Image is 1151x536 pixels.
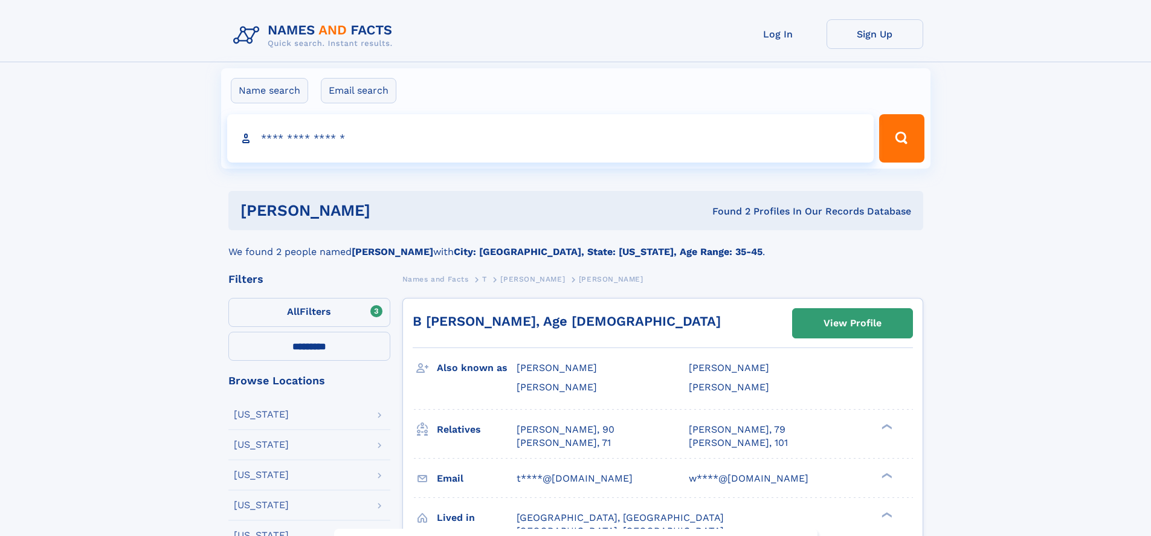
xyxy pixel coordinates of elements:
[579,275,643,283] span: [PERSON_NAME]
[517,381,597,393] span: [PERSON_NAME]
[730,19,827,49] a: Log In
[402,271,469,286] a: Names and Facts
[793,309,912,338] a: View Profile
[287,306,300,317] span: All
[500,271,565,286] a: [PERSON_NAME]
[454,246,762,257] b: City: [GEOGRAPHIC_DATA], State: [US_STATE], Age Range: 35-45
[228,230,923,259] div: We found 2 people named with .
[234,500,289,510] div: [US_STATE]
[689,381,769,393] span: [PERSON_NAME]
[228,298,390,327] label: Filters
[321,78,396,103] label: Email search
[234,440,289,450] div: [US_STATE]
[227,114,874,163] input: search input
[437,508,517,528] h3: Lived in
[517,423,614,436] a: [PERSON_NAME], 90
[500,275,565,283] span: [PERSON_NAME]
[824,309,882,337] div: View Profile
[689,423,785,436] a: [PERSON_NAME], 79
[228,375,390,386] div: Browse Locations
[517,362,597,373] span: [PERSON_NAME]
[240,203,541,218] h1: [PERSON_NAME]
[482,275,487,283] span: T
[541,205,911,218] div: Found 2 Profiles In Our Records Database
[879,511,893,518] div: ❯
[228,19,402,52] img: Logo Names and Facts
[879,114,924,163] button: Search Button
[234,470,289,480] div: [US_STATE]
[413,314,721,329] a: B [PERSON_NAME], Age [DEMOGRAPHIC_DATA]
[231,78,308,103] label: Name search
[352,246,433,257] b: [PERSON_NAME]
[827,19,923,49] a: Sign Up
[879,422,893,430] div: ❯
[517,436,611,450] a: [PERSON_NAME], 71
[689,436,788,450] a: [PERSON_NAME], 101
[437,419,517,440] h3: Relatives
[689,362,769,373] span: [PERSON_NAME]
[879,471,893,479] div: ❯
[482,271,487,286] a: T
[228,274,390,285] div: Filters
[234,410,289,419] div: [US_STATE]
[437,358,517,378] h3: Also known as
[517,512,724,523] span: [GEOGRAPHIC_DATA], [GEOGRAPHIC_DATA]
[437,468,517,489] h3: Email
